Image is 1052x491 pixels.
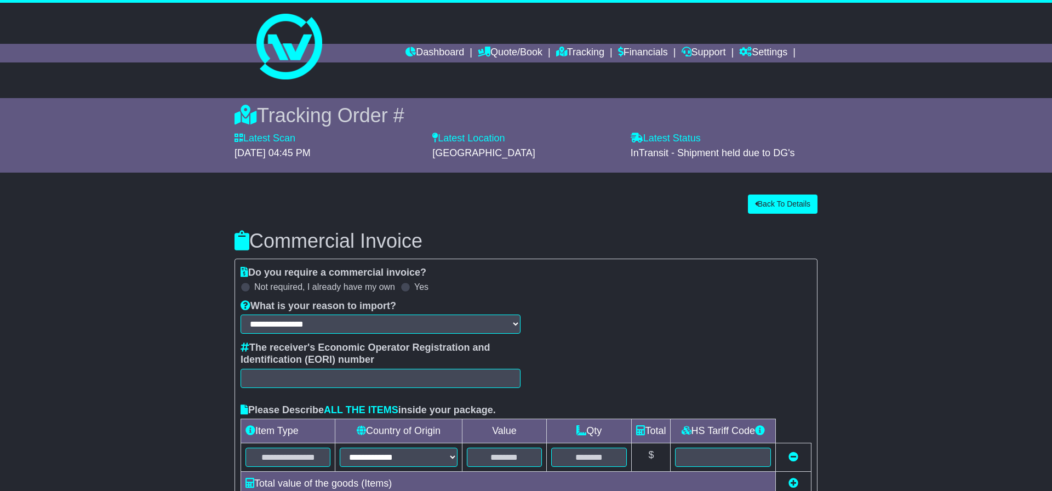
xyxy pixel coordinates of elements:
span: ALL THE ITEMS [324,404,398,415]
h3: Commercial Invoice [235,230,817,252]
a: Add new item [788,478,798,489]
td: Item Type [241,419,335,443]
a: Quote/Book [478,44,542,62]
label: Latest Status [631,133,701,145]
span: [DATE] 04:45 PM [235,147,311,158]
a: Remove this item [788,452,798,463]
span: [GEOGRAPHIC_DATA] [432,147,535,158]
label: Latest Location [432,133,505,145]
label: Do you require a commercial invoice? [241,267,426,279]
label: Please Describe inside your package. [241,404,496,416]
div: Tracking Order # [235,104,817,127]
span: InTransit - Shipment held due to DG's [631,147,795,158]
a: Support [682,44,726,62]
td: $ [632,443,671,472]
td: Total [632,419,671,443]
label: Not required, I already have my own [254,282,395,292]
a: Dashboard [405,44,464,62]
div: Total value of the goods ( Items) [240,476,765,491]
td: Value [462,419,547,443]
label: Latest Scan [235,133,295,145]
a: Financials [618,44,668,62]
td: HS Tariff Code [671,419,776,443]
label: What is your reason to import? [241,300,396,312]
td: Country of Origin [335,419,462,443]
a: Tracking [556,44,604,62]
button: Back To Details [748,195,817,214]
a: Settings [739,44,787,62]
label: Yes [414,282,428,292]
td: Qty [547,419,632,443]
label: The receiver's Economic Operator Registration and Identification (EORI) number [241,342,521,366]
